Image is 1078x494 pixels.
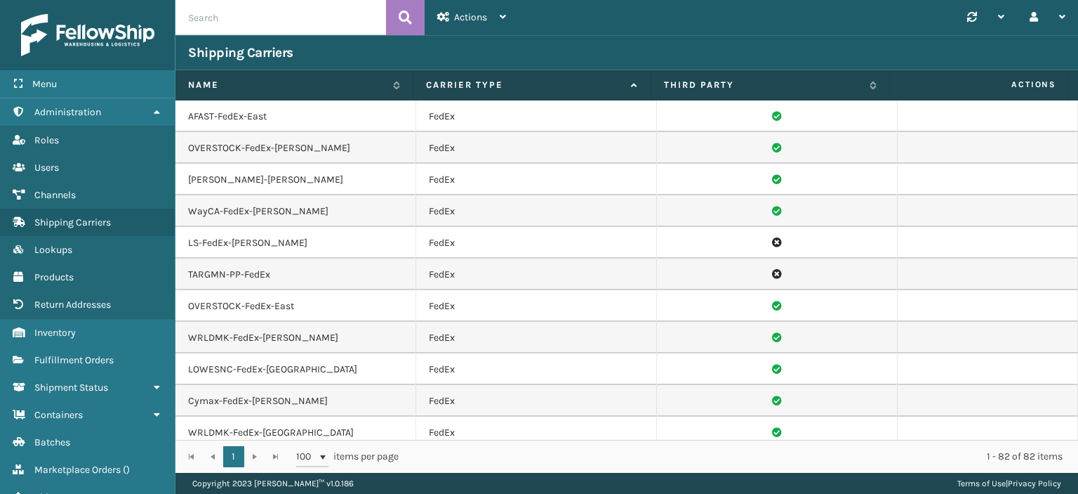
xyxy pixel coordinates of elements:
td: FedEx [416,417,657,448]
td: FedEx [416,353,657,385]
td: Cymax-FedEx-[PERSON_NAME] [175,385,416,417]
td: FedEx [416,385,657,417]
span: Shipment Status [34,382,108,394]
a: Privacy Policy [1008,479,1061,488]
img: logo [21,14,154,56]
td: FedEx [416,227,657,259]
td: WayCA-FedEx-[PERSON_NAME] [175,195,416,227]
td: FedEx [416,132,657,164]
td: OVERSTOCK-FedEx-East [175,290,416,322]
span: Roles [34,134,59,146]
span: items per page [296,446,399,467]
td: LOWESNC-FedEx-[GEOGRAPHIC_DATA] [175,353,416,385]
span: Inventory [34,327,76,339]
span: Menu [32,78,57,90]
span: Containers [34,409,83,421]
td: AFAST-FedEx-East [175,100,416,132]
td: FedEx [416,259,657,290]
a: Terms of Use [957,479,1006,488]
div: | [957,473,1061,494]
td: WRLDMK-FedEx-[PERSON_NAME] [175,322,416,353]
td: OVERSTOCK-FedEx-[PERSON_NAME] [175,132,416,164]
td: LS-FedEx-[PERSON_NAME] [175,227,416,259]
span: ( ) [123,464,130,476]
p: Copyright 2023 [PERSON_NAME]™ v 1.0.186 [192,473,354,494]
td: FedEx [416,164,657,195]
span: 100 [296,450,317,464]
td: FedEx [416,195,657,227]
td: [PERSON_NAME]-[PERSON_NAME] [175,164,416,195]
td: TARGMN-PP-FedEx [175,259,416,290]
td: FedEx [416,290,657,322]
td: FedEx [416,322,657,353]
span: Fulfillment Orders [34,354,114,366]
span: Actions [454,11,487,23]
a: 1 [223,446,244,467]
span: Users [34,162,59,174]
label: Third Party [664,79,862,91]
span: Return Addresses [34,299,111,311]
span: Marketplace Orders [34,464,121,476]
span: Channels [34,189,76,201]
span: Products [34,271,74,283]
span: Administration [34,106,101,118]
label: Carrier Type [426,79,624,91]
td: WRLDMK-FedEx-[GEOGRAPHIC_DATA] [175,417,416,448]
span: Lookups [34,244,72,256]
span: Actions [894,73,1065,96]
td: FedEx [416,100,657,132]
label: Name [188,79,386,91]
span: Batches [34,436,70,448]
div: 1 - 82 of 82 items [418,450,1063,464]
h3: Shipping Carriers [188,44,293,61]
span: Shipping Carriers [34,216,111,228]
